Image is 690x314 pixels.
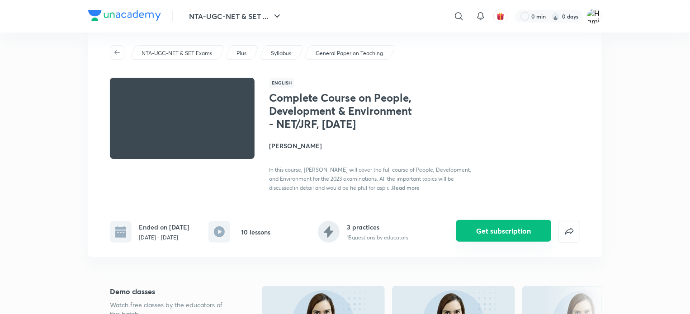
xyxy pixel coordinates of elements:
span: Read more [392,184,420,191]
button: false [558,221,580,243]
a: Company Logo [88,10,161,23]
h4: [PERSON_NAME] [269,141,472,150]
a: Syllabus [269,49,293,57]
p: [DATE] - [DATE] [139,234,189,242]
a: Plus [235,49,248,57]
button: Get subscription [456,220,551,242]
span: In this course, [PERSON_NAME] will cover the full course of People, Development, and Environment ... [269,166,471,191]
a: General Paper on Teaching [314,49,385,57]
img: avatar [496,12,505,20]
p: Syllabus [271,49,291,57]
h6: Ended on [DATE] [139,222,189,232]
h6: 10 lessons [241,227,270,237]
p: NTA-UGC-NET & SET Exams [142,49,212,57]
iframe: intro [110,78,255,159]
p: 15 questions by educators [347,234,408,242]
img: Company Logo [88,10,161,21]
h1: Complete Course on People, Development & Environment - NET/JRF, [DATE] [269,91,417,130]
button: NTA-UGC-NET & SET ... [184,7,288,25]
p: General Paper on Teaching [316,49,383,57]
h6: 3 practices [347,222,408,232]
span: English [269,78,294,88]
h5: Demo classes [110,286,233,297]
button: avatar [493,9,508,23]
p: Plus [236,49,246,57]
img: Hami yonsu [586,9,602,24]
a: NTA-UGC-NET & SET Exams [140,49,214,57]
img: streak [551,12,560,21]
